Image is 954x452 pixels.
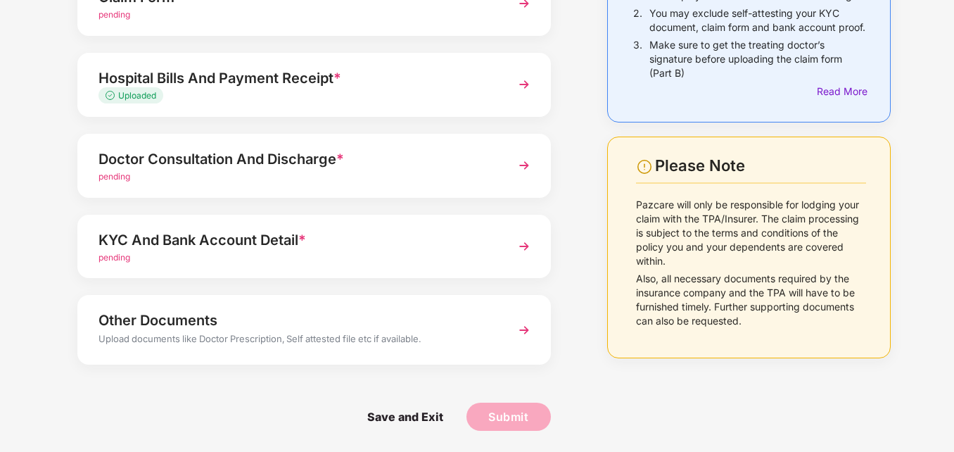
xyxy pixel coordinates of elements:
[636,198,867,268] p: Pazcare will only be responsible for lodging your claim with the TPA/Insurer. The claim processin...
[98,67,493,89] div: Hospital Bills And Payment Receipt
[106,91,118,100] img: svg+xml;base64,PHN2ZyB4bWxucz0iaHR0cDovL3d3dy53My5vcmcvMjAwMC9zdmciIHdpZHRoPSIxMy4zMzMiIGhlaWdodD...
[649,6,866,34] p: You may exclude self-attesting your KYC document, claim form and bank account proof.
[655,156,866,175] div: Please Note
[817,84,866,99] div: Read More
[511,153,537,178] img: svg+xml;base64,PHN2ZyBpZD0iTmV4dCIgeG1sbnM9Imh0dHA6Ly93d3cudzMub3JnLzIwMDAvc3ZnIiB3aWR0aD0iMzYiIG...
[649,38,866,80] p: Make sure to get the treating doctor’s signature before uploading the claim form (Part B)
[636,272,867,328] p: Also, all necessary documents required by the insurance company and the TPA will have to be furni...
[98,332,493,350] div: Upload documents like Doctor Prescription, Self attested file etc if available.
[353,403,457,431] span: Save and Exit
[511,72,537,97] img: svg+xml;base64,PHN2ZyBpZD0iTmV4dCIgeG1sbnM9Imh0dHA6Ly93d3cudzMub3JnLzIwMDAvc3ZnIiB3aWR0aD0iMzYiIG...
[98,9,130,20] span: pending
[511,234,537,259] img: svg+xml;base64,PHN2ZyBpZD0iTmV4dCIgeG1sbnM9Imh0dHA6Ly93d3cudzMub3JnLzIwMDAvc3ZnIiB3aWR0aD0iMzYiIG...
[98,309,493,332] div: Other Documents
[633,6,642,34] p: 2.
[98,229,493,251] div: KYC And Bank Account Detail
[118,90,156,101] span: Uploaded
[636,158,653,175] img: svg+xml;base64,PHN2ZyBpZD0iV2FybmluZ18tXzI0eDI0IiBkYXRhLW5hbWU9Ildhcm5pbmcgLSAyNHgyNCIgeG1sbnM9Im...
[466,403,551,431] button: Submit
[98,252,130,263] span: pending
[98,148,493,170] div: Doctor Consultation And Discharge
[633,38,642,80] p: 3.
[98,171,130,182] span: pending
[511,318,537,343] img: svg+xml;base64,PHN2ZyBpZD0iTmV4dCIgeG1sbnM9Imh0dHA6Ly93d3cudzMub3JnLzIwMDAvc3ZnIiB3aWR0aD0iMzYiIG...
